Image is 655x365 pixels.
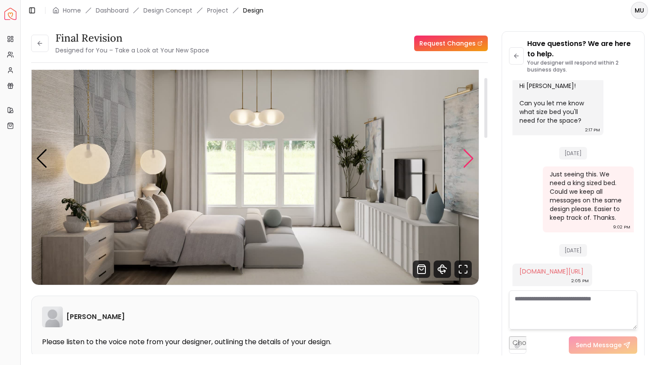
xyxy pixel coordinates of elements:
p: Have questions? We are here to help. [527,39,637,59]
nav: breadcrumb [52,6,263,15]
span: [DATE] [559,244,587,257]
span: Design [243,6,263,15]
div: 2 / 3 [32,33,479,285]
img: Design Render 1 [32,33,479,285]
div: Next slide [463,149,474,168]
p: Your designer will respond within 2 business days. [527,59,637,73]
a: Home [63,6,81,15]
div: Previous slide [36,149,48,168]
svg: Fullscreen [454,261,472,278]
h6: [PERSON_NAME] [66,312,125,322]
a: Request Changes [414,36,488,51]
svg: 360 View [434,261,451,278]
div: 2:05 PM [571,277,589,285]
div: 2:17 PM [585,126,600,134]
a: Dashboard [96,6,129,15]
div: 9:02 PM [613,223,630,231]
li: Design Concept [143,6,192,15]
a: Spacejoy [4,8,16,20]
div: Carousel [32,33,479,285]
span: [DATE] [559,147,587,160]
a: Project [207,6,228,15]
div: Just seeing this. We need a king sized bed. Could we keep all messages on the same design please.... [550,170,625,222]
h3: Final Revision [55,31,209,45]
div: Hi [PERSON_NAME]! Can you let me know what size bed you'll need for the space? [519,81,595,125]
button: MU [631,2,648,19]
img: Spacejoy Logo [4,8,16,20]
img: Heather Wise [42,306,63,327]
svg: Shop Products from this design [413,261,430,278]
p: Please listen to the voice note from your designer, outlining the details of your design. [42,338,468,346]
a: [DOMAIN_NAME][URL] [519,267,584,276]
span: MU [632,3,647,18]
small: Designed for You – Take a Look at Your New Space [55,46,209,55]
